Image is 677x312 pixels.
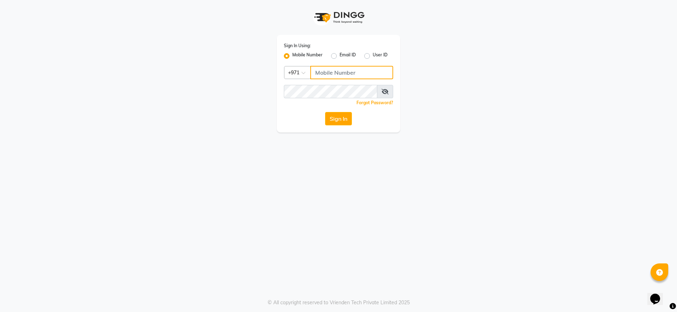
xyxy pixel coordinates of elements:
[310,66,393,79] input: Username
[325,112,352,125] button: Sign In
[292,52,323,60] label: Mobile Number
[310,7,367,28] img: logo1.svg
[284,43,311,49] label: Sign In Using:
[647,284,670,305] iframe: chat widget
[340,52,356,60] label: Email ID
[284,85,377,98] input: Username
[356,100,393,105] a: Forgot Password?
[373,52,388,60] label: User ID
